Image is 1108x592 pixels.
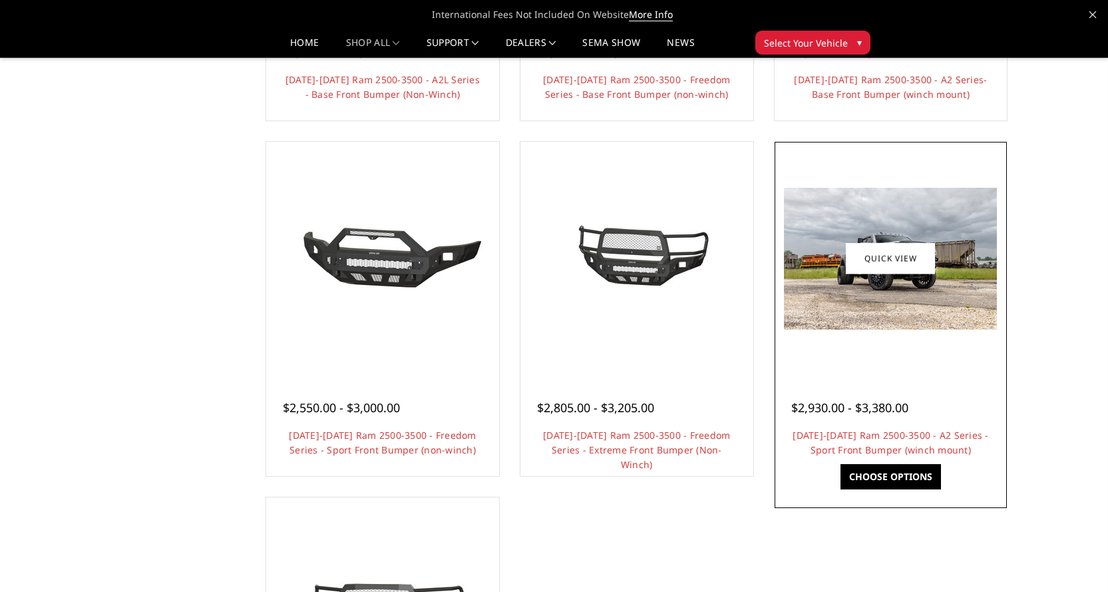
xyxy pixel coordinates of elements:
a: 2019-2025 Ram 2500-3500 - Freedom Series - Sport Front Bumper (non-winch) Multiple lighting options [270,145,496,372]
a: shop all [346,38,400,57]
span: ▾ [857,35,862,49]
a: 2019-2025 Ram 2500-3500 - A2 Series - Sport Front Bumper (winch mount) 2019-2025 Ram 2500-3500 - ... [778,145,1004,372]
a: 2019-2025 Ram 2500-3500 - Freedom Series - Extreme Front Bumper (Non-Winch) 2019-2025 Ram 2500-35... [524,145,750,372]
span: International Fees Not Included On Website [75,1,1033,28]
a: Home [290,38,319,57]
a: News [667,38,694,57]
a: [DATE]-[DATE] Ram 2500-3500 - A2L Series - Base Front Bumper (Non-Winch) [285,73,480,101]
span: $2,930.00 - $3,380.00 [791,400,908,416]
button: Select Your Vehicle [755,31,870,55]
a: More Info [629,8,673,21]
a: Quick view [846,243,935,274]
img: 2019-2025 Ram 2500-3500 - Freedom Series - Sport Front Bumper (non-winch) [276,208,489,308]
span: $2,805.00 - $3,205.00 [537,400,654,416]
a: [DATE]-[DATE] Ram 2500-3500 - A2 Series- Base Front Bumper (winch mount) [794,73,987,101]
iframe: Chat Widget [1041,528,1108,592]
a: Support [427,38,479,57]
a: Choose Options [840,464,941,489]
a: [DATE]-[DATE] Ram 2500-3500 - Freedom Series - Extreme Front Bumper (Non-Winch) [543,429,730,471]
img: 2019-2025 Ram 2500-3500 - A2 Series - Sport Front Bumper (winch mount) [784,188,997,330]
a: Dealers [506,38,556,57]
span: Select Your Vehicle [764,36,848,50]
a: [DATE]-[DATE] Ram 2500-3500 - Freedom Series - Sport Front Bumper (non-winch) [289,429,476,456]
a: [DATE]-[DATE] Ram 2500-3500 - A2 Series - Sport Front Bumper (winch mount) [793,429,988,456]
a: [DATE]-[DATE] Ram 2500-3500 - Freedom Series - Base Front Bumper (non-winch) [543,73,730,101]
a: SEMA Show [582,38,640,57]
span: $2,550.00 - $3,000.00 [283,400,400,416]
